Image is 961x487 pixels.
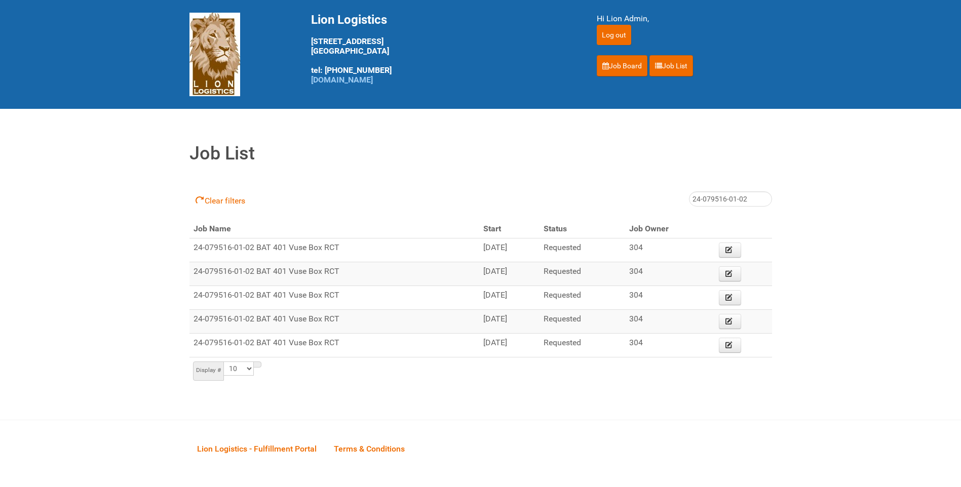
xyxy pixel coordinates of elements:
[196,367,221,374] small: Display #
[689,191,772,207] input: All
[479,310,540,334] td: [DATE]
[649,55,693,76] a: Job List
[189,238,480,262] td: 24-079516-01-02 BAT 401 Vuse Box RCT
[197,444,317,454] span: Lion Logistics - Fulfillment Portal
[311,13,571,85] div: [STREET_ADDRESS] [GEOGRAPHIC_DATA] tel: [PHONE_NUMBER]
[189,286,480,310] td: 24-079516-01-02 BAT 401 Vuse Box RCT
[189,13,240,96] img: Lion Logistics
[597,13,772,25] div: Hi Lion Admin,
[540,262,626,286] td: Requested
[597,55,647,76] a: Job Board
[540,238,626,262] td: Requested
[189,140,772,167] h1: Job List
[625,310,715,334] td: 304
[479,262,540,286] td: [DATE]
[629,224,669,233] span: Job Owner
[194,224,231,233] span: Job Name
[540,286,626,310] td: Requested
[479,238,540,262] td: [DATE]
[189,49,240,59] a: Lion Logistics
[483,224,501,233] span: Start
[326,433,412,464] a: Terms & Conditions
[540,334,626,357] td: Requested
[597,25,631,45] input: Log out
[189,310,480,334] td: 24-079516-01-02 BAT 401 Vuse Box RCT
[311,13,387,27] span: Lion Logistics
[334,444,405,454] span: Terms & Conditions
[311,75,373,85] a: [DOMAIN_NAME]
[189,262,480,286] td: 24-079516-01-02 BAT 401 Vuse Box RCT
[625,334,715,357] td: 304
[625,238,715,262] td: 304
[479,334,540,357] td: [DATE]
[625,262,715,286] td: 304
[540,310,626,334] td: Requested
[625,286,715,310] td: 304
[544,224,567,233] span: Status
[479,286,540,310] td: [DATE]
[189,433,324,464] a: Lion Logistics - Fulfillment Portal
[189,334,480,357] td: 24-079516-01-02 BAT 401 Vuse Box RCT
[189,192,251,209] a: Clear filters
